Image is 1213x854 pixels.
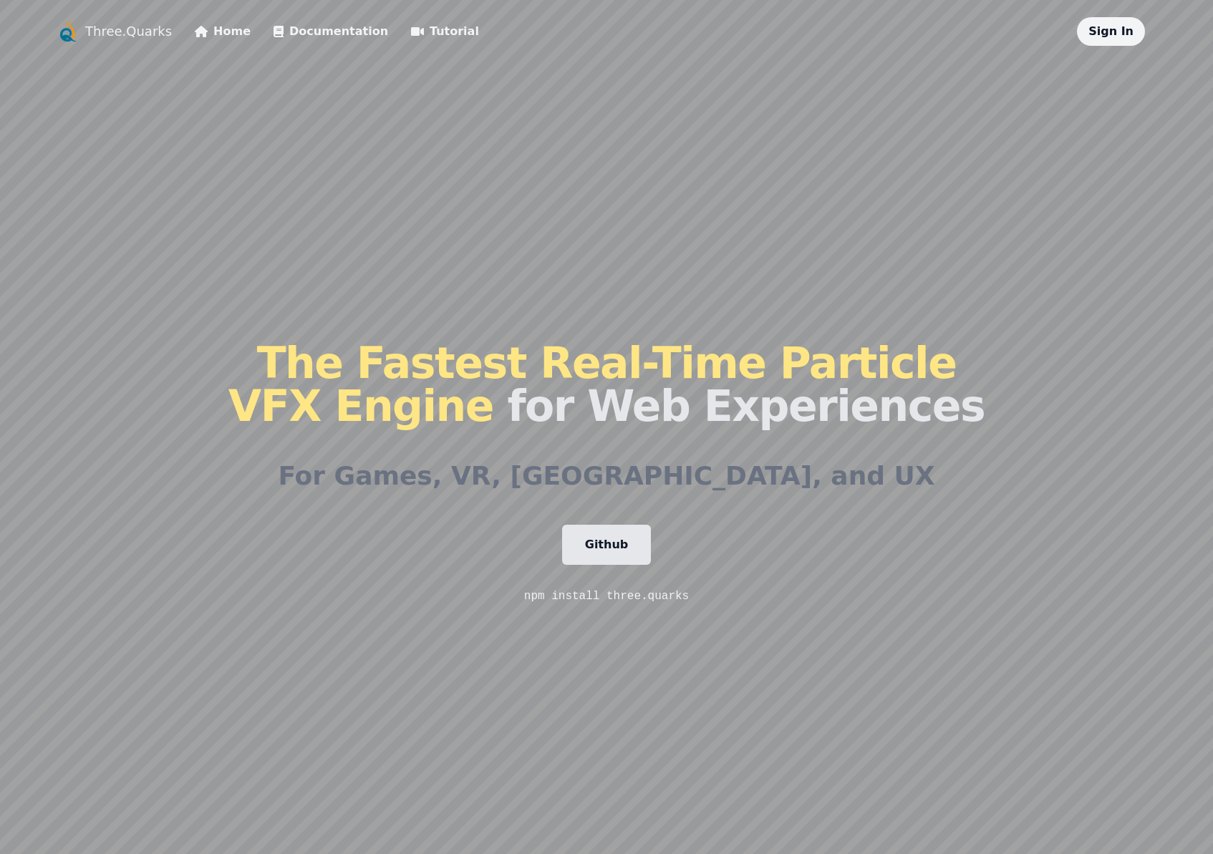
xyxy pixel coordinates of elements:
[278,462,934,490] h2: For Games, VR, [GEOGRAPHIC_DATA], and UX
[85,21,172,42] a: Three.Quarks
[274,23,388,40] a: Documentation
[1088,24,1134,38] a: Sign In
[228,338,957,431] span: The Fastest Real-Time Particle VFX Engine
[195,23,251,40] a: Home
[228,341,985,427] h1: for Web Experiences
[562,525,652,565] a: Github
[411,23,479,40] a: Tutorial
[524,590,689,603] code: npm install three.quarks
